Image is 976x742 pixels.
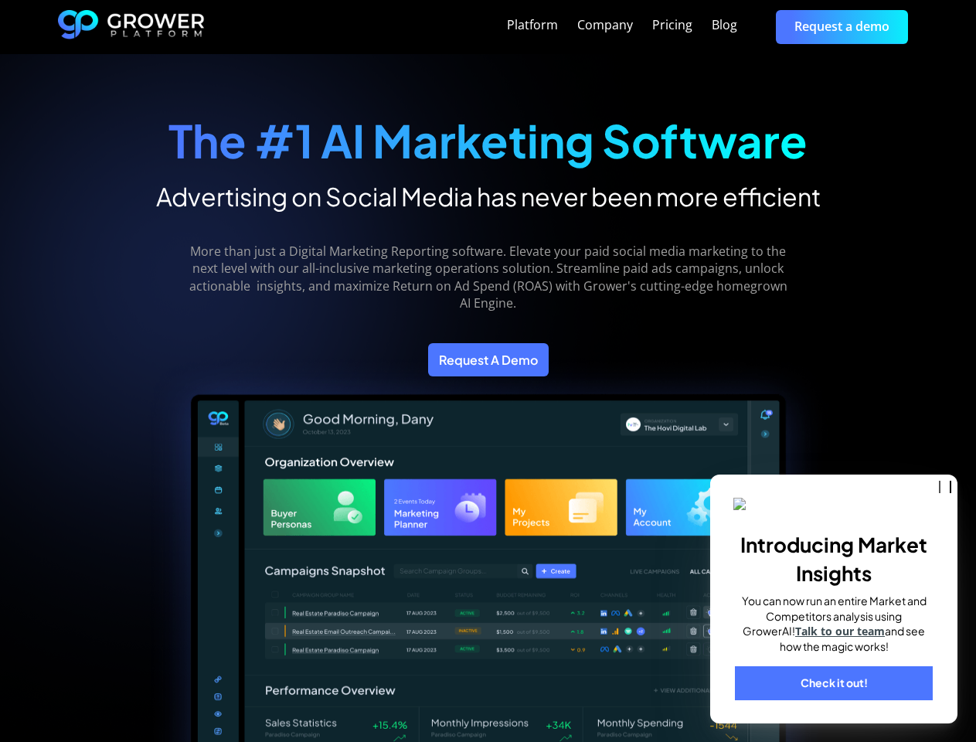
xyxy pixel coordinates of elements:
[577,16,633,35] a: Company
[428,343,549,376] a: Request A Demo
[507,18,558,32] div: Platform
[58,10,205,44] a: home
[712,18,737,32] div: Blog
[652,16,692,35] a: Pricing
[178,243,798,312] p: More than just a Digital Marketing Reporting software. Elevate your paid social media marketing t...
[577,18,633,32] div: Company
[652,18,692,32] div: Pricing
[733,594,934,654] p: You can now run an entire Market and Competitors analysis using GrowerAI! and see how the magic w...
[740,532,927,585] b: Introducing Market Insights
[712,16,737,35] a: Blog
[735,666,933,700] a: Check it out!
[733,498,934,512] img: _p793ks5ak-banner
[156,181,821,212] h2: Advertising on Social Media has never been more efficient
[795,624,885,638] a: Talk to our team
[776,10,908,43] a: Request a demo
[507,16,558,35] a: Platform
[939,481,951,493] button: close
[168,112,808,168] strong: The #1 AI Marketing Software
